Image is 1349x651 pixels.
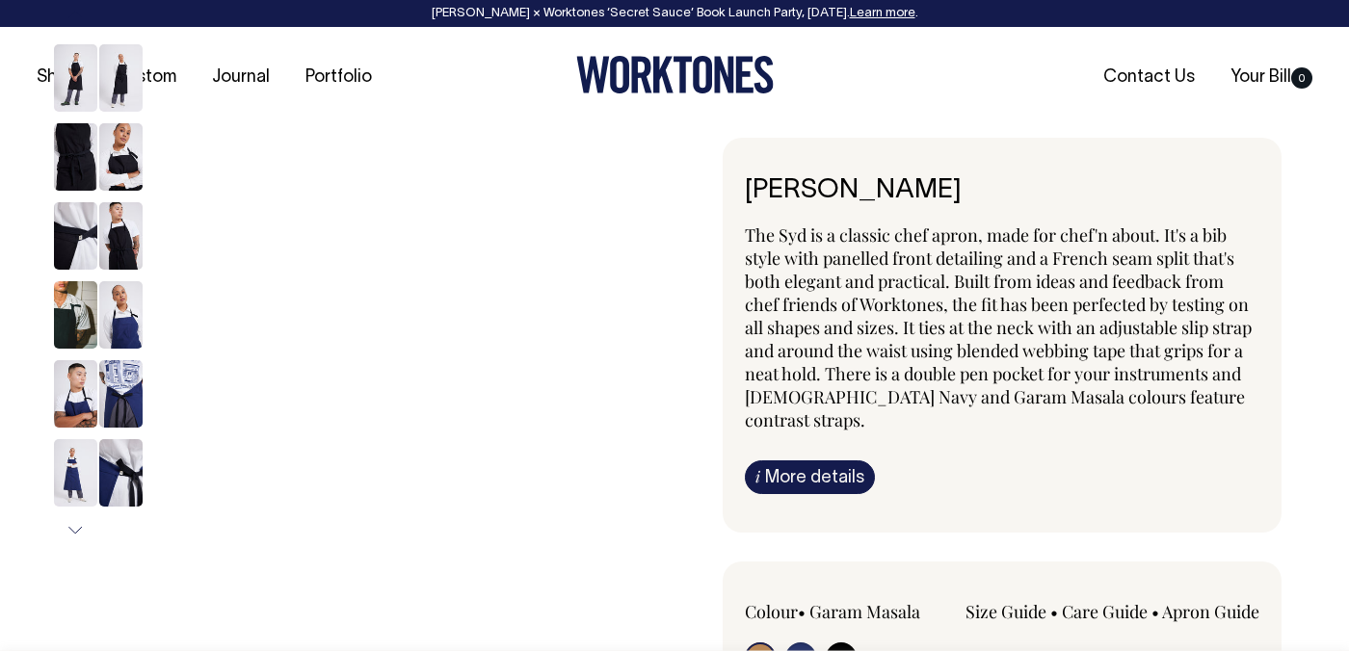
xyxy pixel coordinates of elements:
[1223,62,1320,93] a: Your Bill0
[745,223,1252,431] span: The Syd is a classic chef apron, made for chef'n about. It's a bib style with panelled front deta...
[1062,600,1148,623] a: Care Guide
[99,44,143,112] img: black
[99,123,143,191] img: black
[1162,600,1259,623] a: Apron Guide
[19,7,1330,20] div: [PERSON_NAME] × Worktones ‘Secret Sauce’ Book Launch Party, [DATE]. .
[755,466,760,486] span: i
[745,600,951,623] div: Colour
[99,360,143,428] img: french-navy
[745,460,875,494] a: iMore details
[204,62,278,93] a: Journal
[1096,62,1203,93] a: Contact Us
[1291,67,1312,89] span: 0
[1151,600,1159,623] span: •
[798,600,806,623] span: •
[809,600,920,623] label: Garam Masala
[298,62,380,93] a: Portfolio
[54,123,97,191] img: black
[745,176,1259,206] h1: [PERSON_NAME]
[99,202,143,270] img: black
[29,62,86,93] a: Shop
[1050,600,1058,623] span: •
[54,281,97,349] img: black
[99,439,143,507] img: french-navy
[965,600,1046,623] a: Size Guide
[54,439,97,507] img: french-navy
[99,281,143,349] img: french-navy
[54,44,97,112] img: black
[61,508,90,552] button: Next
[54,360,97,428] img: french-navy
[54,202,97,270] img: black
[850,8,915,19] a: Learn more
